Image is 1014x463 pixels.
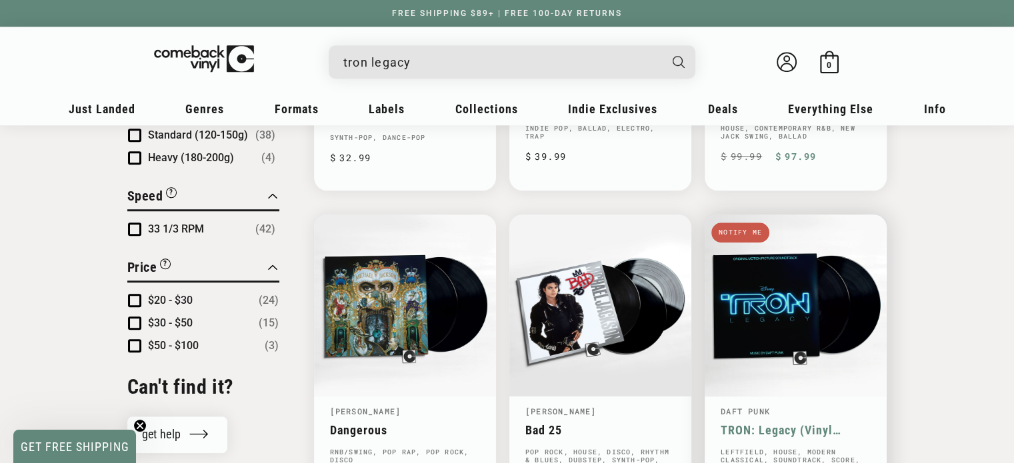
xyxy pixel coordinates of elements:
[148,316,193,329] span: $30 - $50
[525,406,597,416] a: [PERSON_NAME]
[127,416,228,453] a: get help
[148,223,204,235] span: 33 1/3 RPM
[330,423,480,437] a: Dangerous
[259,315,279,331] span: Number of products: (15)
[261,150,275,166] span: Number of products: (4)
[21,440,129,454] span: GET FREE SHIPPING
[127,257,171,280] button: Filter by Price
[148,151,234,164] span: Heavy (180-200g)
[788,102,873,116] span: Everything Else
[255,221,275,237] span: Number of products: (42)
[148,294,193,306] span: $20 - $30
[329,45,695,79] div: Search
[827,60,831,70] span: 0
[721,406,770,416] a: Daft Punk
[127,259,157,275] span: Price
[924,102,946,116] span: Info
[13,430,136,463] div: GET FREE SHIPPINGClose teaser
[369,102,405,116] span: Labels
[330,406,401,416] a: [PERSON_NAME]
[661,45,697,79] button: Search
[721,423,871,437] a: TRON: Legacy (Vinyl Edition Motion Picture Soundtrack)
[568,102,657,116] span: Indie Exclusives
[148,339,199,352] span: $50 - $100
[127,186,177,209] button: Filter by Speed
[133,419,147,432] button: Close teaser
[69,102,135,116] span: Just Landed
[185,102,224,116] span: Genres
[265,338,279,354] span: Number of products: (3)
[127,188,163,204] span: Speed
[148,129,248,141] span: Standard (120-150g)
[275,102,319,116] span: Formats
[259,292,279,308] span: Number of products: (24)
[455,102,518,116] span: Collections
[343,49,659,76] input: When autocomplete results are available use up and down arrows to review and enter to select
[379,9,635,18] a: FREE SHIPPING $89+ | FREE 100-DAY RETURNS
[255,127,275,143] span: Number of products: (38)
[525,423,675,437] a: Bad 25
[708,102,738,116] span: Deals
